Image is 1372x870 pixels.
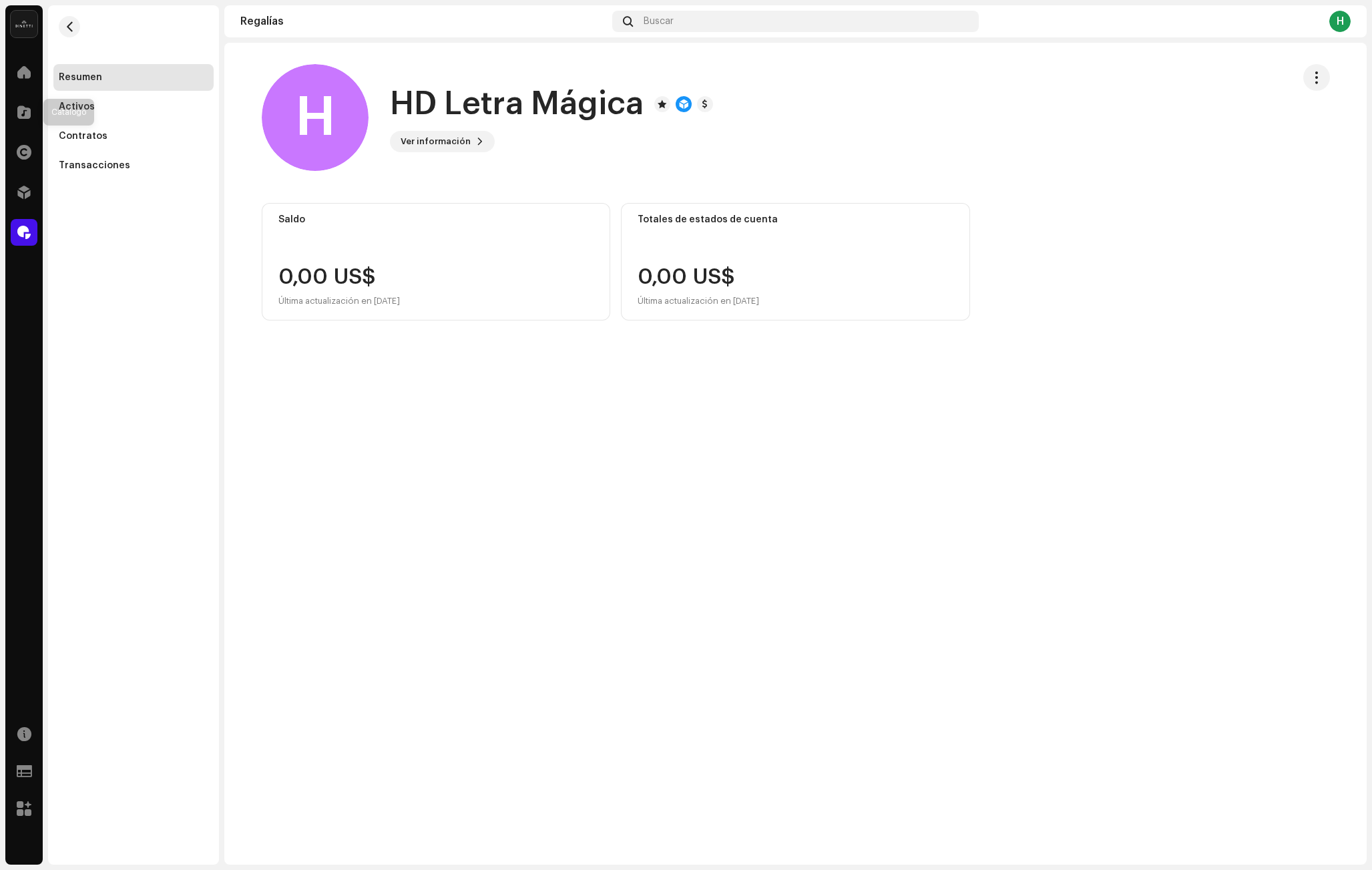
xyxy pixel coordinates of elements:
div: Transacciones [59,160,130,171]
re-m-nav-item: Resumen [53,64,214,91]
re-m-nav-item: Transacciones [53,152,214,179]
div: Última actualización en [DATE] [638,293,759,309]
re-m-nav-item: Contratos [53,123,214,150]
re-o-card-value: Saldo [262,203,611,320]
img: 02a7c2d3-3c89-4098-b12f-2ff2945c95ee [11,11,37,37]
div: H [1329,11,1351,32]
div: Regalías [240,16,607,27]
re-o-card-value: Totales de estados de cuenta [621,203,970,320]
div: H [262,64,369,171]
div: Totales de estados de cuenta [638,214,953,225]
span: Buscar [644,16,674,27]
re-m-nav-item: Activos [53,93,214,120]
div: Activos [59,101,95,112]
h1: HD Letra Mágica [390,83,644,126]
span: Ver información [401,128,471,155]
div: Resumen [59,72,102,83]
div: Contratos [59,131,107,142]
div: Saldo [278,214,594,225]
div: Última actualización en [DATE] [278,293,400,309]
button: Ver información [390,131,495,152]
